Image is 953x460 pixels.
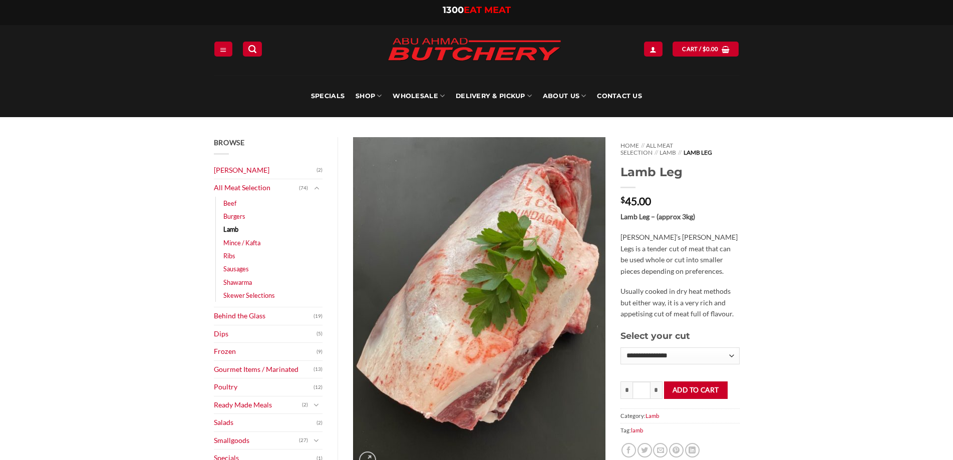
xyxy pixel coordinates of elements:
a: lamb [631,427,643,433]
a: Sausages [223,262,249,275]
input: Product quantity [632,381,650,399]
a: Share on LinkedIn [685,443,700,457]
a: View cart [673,42,739,56]
a: Ready Made Meals [214,396,302,414]
span: Cart / [682,45,718,54]
span: (5) [316,326,323,341]
a: Mince / Kafta [223,236,260,249]
a: All Meat Selection [620,142,673,156]
a: Menu [214,42,232,56]
span: $ [703,45,706,54]
span: (74) [299,181,308,196]
span: Category: [620,408,739,423]
p: Usually cooked in dry heat methods but either way, it is a very rich and appetising cut of meat f... [620,286,739,320]
a: Shawarma [223,276,252,289]
button: Add to cart [664,381,728,399]
a: All Meat Selection [214,179,299,197]
a: Skewer Selections [223,289,275,302]
span: (12) [313,380,323,395]
button: Toggle [310,399,323,410]
a: Lamb [660,149,676,156]
span: $ [620,196,625,204]
a: Beef [223,197,236,210]
bdi: 0.00 [703,46,719,52]
button: Toggle [310,435,323,446]
a: Pin on Pinterest [669,443,684,457]
a: Dips [214,325,317,343]
input: Reduce quantity of Lamb Leg [620,381,632,399]
span: (27) [299,433,308,448]
span: // [641,142,645,149]
h1: Lamb Leg [620,164,739,180]
span: // [655,149,658,156]
a: Wholesale [393,75,445,117]
span: // [678,149,682,156]
a: Delivery & Pickup [456,75,532,117]
span: (2) [316,163,323,178]
span: (2) [302,397,308,412]
span: (9) [316,344,323,359]
button: Toggle [310,183,323,194]
a: [PERSON_NAME] [214,162,317,179]
a: Search [243,42,262,56]
a: Salads [214,414,317,431]
a: Email to a Friend [653,443,668,457]
span: (13) [313,362,323,377]
a: Frozen [214,343,317,360]
a: Specials [311,75,345,117]
input: Increase quantity of Lamb Leg [651,381,663,399]
a: SHOP [356,75,382,117]
a: Smallgoods [214,432,299,449]
a: Behind the Glass [214,307,314,325]
span: (19) [313,309,323,324]
a: Ribs [223,249,235,262]
span: Tag: [620,423,739,437]
img: Abu Ahmad Butchery [379,31,569,69]
a: 1300EAT MEAT [443,5,511,16]
a: Burgers [223,210,245,223]
h3: Select your cut [620,329,739,343]
a: Share on Twitter [638,443,652,457]
a: Lamb [223,223,238,236]
p: [PERSON_NAME]’s [PERSON_NAME] Legs is a tender cut of meat that can be used whole or cut into sma... [620,232,739,277]
a: Home [620,142,639,149]
span: (2) [316,415,323,430]
span: Browse [214,138,245,147]
a: About Us [543,75,586,117]
bdi: 45.00 [620,195,651,207]
a: Gourmet Items / Marinated [214,361,314,378]
a: Lamb [646,412,659,419]
a: Contact Us [597,75,642,117]
a: Login [644,42,662,56]
span: 1300 [443,5,464,16]
a: Share on Facebook [621,443,636,457]
strong: Lamb Leg – (approx 3kg) [620,212,695,221]
span: Lamb Leg [684,149,712,156]
span: EAT MEAT [464,5,511,16]
a: Poultry [214,378,314,396]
